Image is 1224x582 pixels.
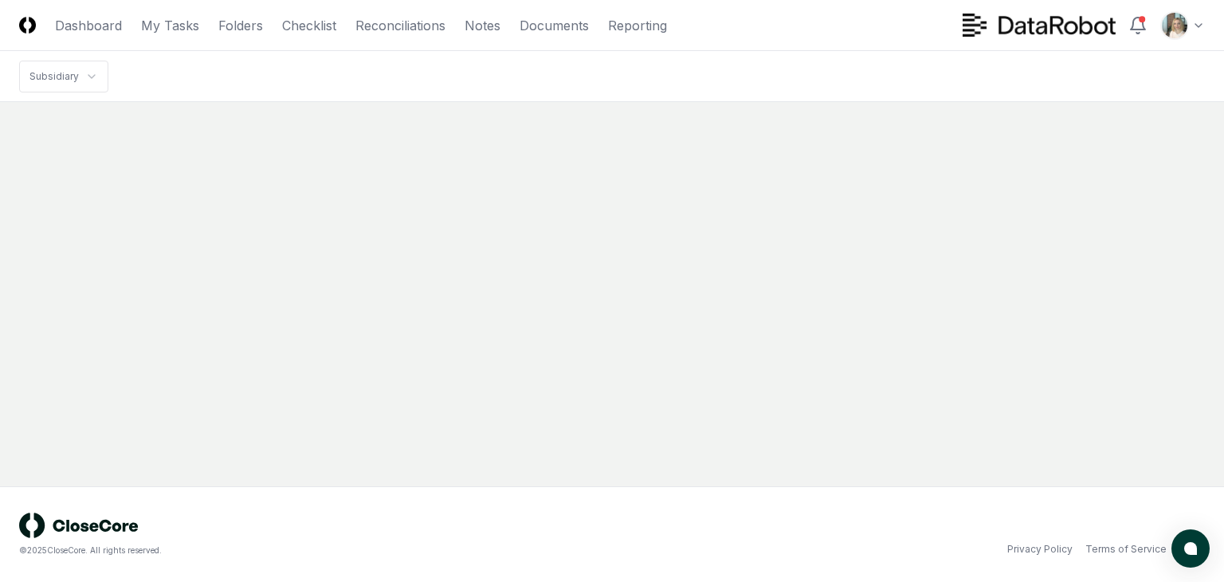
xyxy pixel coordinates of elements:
a: Checklist [282,16,336,35]
a: Dashboard [55,16,122,35]
a: Notes [465,16,500,35]
div: © 2025 CloseCore. All rights reserved. [19,545,612,556]
img: ACg8ocKh93A2PVxV7CaGalYBgc3fGwopTyyIAwAiiQ5buQbeS2iRnTQ=s96-c [1162,13,1187,38]
a: Terms of Service [1085,542,1167,556]
a: Reporting [608,16,667,35]
img: DataRobot logo [963,14,1116,37]
a: Reconciliations [355,16,445,35]
a: Documents [520,16,589,35]
a: Folders [218,16,263,35]
nav: breadcrumb [19,61,108,92]
button: atlas-launcher [1171,529,1210,568]
a: My Tasks [141,16,199,35]
div: Subsidiary [29,69,79,84]
img: Logo [19,17,36,33]
img: logo [19,513,139,538]
a: Privacy Policy [1007,542,1073,556]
